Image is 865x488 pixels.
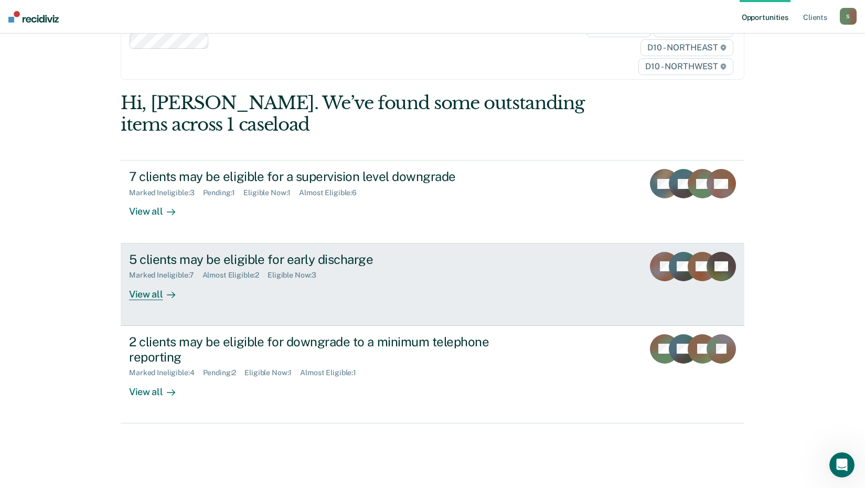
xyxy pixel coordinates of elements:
[121,160,744,243] a: 7 clients may be eligible for a supervision level downgradeMarked Ineligible:3Pending:1Eligible N...
[129,280,188,300] div: View all
[129,334,497,365] div: 2 clients may be eligible for downgrade to a minimum telephone reporting
[640,39,733,56] span: D10 - NORTHEAST
[203,368,245,377] div: Pending : 2
[244,368,300,377] div: Eligible Now : 1
[121,92,620,135] div: Hi, [PERSON_NAME]. We’ve found some outstanding items across 1 caseload
[129,169,497,184] div: 7 clients may be eligible for a supervision level downgrade
[121,243,744,326] a: 5 clients may be eligible for early dischargeMarked Ineligible:7Almost Eligible:2Eligible Now:3Vi...
[243,188,299,197] div: Eligible Now : 1
[129,368,202,377] div: Marked Ineligible : 4
[121,326,744,423] a: 2 clients may be eligible for downgrade to a minimum telephone reportingMarked Ineligible:4Pendin...
[129,197,188,218] div: View all
[268,271,325,280] div: Eligible Now : 3
[300,368,365,377] div: Almost Eligible : 1
[202,271,268,280] div: Almost Eligible : 2
[203,188,244,197] div: Pending : 1
[129,271,202,280] div: Marked Ineligible : 7
[129,252,497,267] div: 5 clients may be eligible for early discharge
[129,188,202,197] div: Marked Ineligible : 3
[299,188,365,197] div: Almost Eligible : 6
[129,377,188,398] div: View all
[829,452,855,478] iframe: Intercom live chat
[638,58,733,75] span: D10 - NORTHWEST
[840,8,857,25] button: S
[8,11,59,23] img: Recidiviz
